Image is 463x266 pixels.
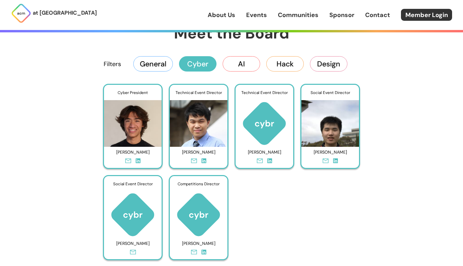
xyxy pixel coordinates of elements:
p: [PERSON_NAME] [304,147,356,158]
button: General [133,56,173,71]
p: at [GEOGRAPHIC_DATA] [33,9,97,17]
a: at [GEOGRAPHIC_DATA] [11,3,97,24]
img: Photo of Rollan Nguyen [104,95,162,147]
div: Technical Event Director [170,85,227,100]
p: [PERSON_NAME] [239,147,290,158]
p: [PERSON_NAME] [107,147,159,158]
img: Photo of Tyler Le [301,95,359,147]
a: Member Login [401,9,452,21]
div: Technical Event Director [236,85,293,100]
p: [PERSON_NAME] [107,238,159,249]
button: Design [310,56,347,71]
p: [PERSON_NAME] [173,147,224,158]
a: Events [246,11,267,19]
div: Social Event Director [104,176,162,192]
p: [PERSON_NAME] [173,238,224,249]
img: ACM logo [104,191,162,238]
img: Photo of Matt Fan [170,95,227,147]
a: Sponsor [329,11,354,19]
p: Filters [104,60,121,68]
a: About Us [208,11,235,19]
img: ACM Logo [11,3,31,24]
button: Hack [266,56,304,71]
a: Communities [278,11,318,19]
h1: Meet the Board [68,23,395,43]
button: AI [223,56,260,71]
a: Contact [365,11,390,19]
img: ACM logo [236,100,293,147]
div: Social Event Director [301,85,359,100]
img: ACM logo [170,191,227,238]
div: Cyber President [104,85,162,100]
button: Cyber [179,56,216,71]
div: Competitions Director [170,176,227,192]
